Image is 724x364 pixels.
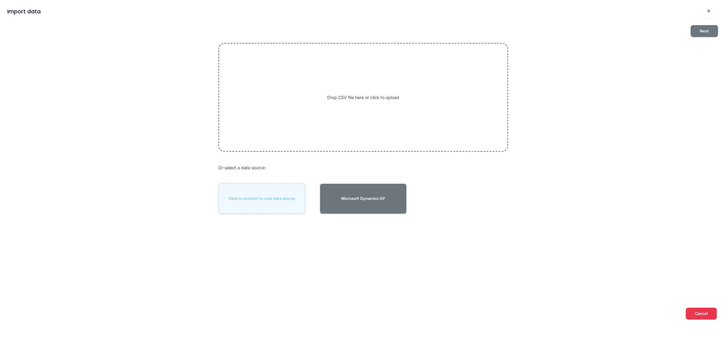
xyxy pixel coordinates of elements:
[218,184,305,214] button: Click to connect to new data source
[691,25,718,37] button: Next
[701,4,716,18] button: Close
[218,164,508,171] div: Or select a data source:
[218,43,508,152] div: Drop CSV file here or click to upload
[686,308,717,319] button: Cancel
[707,7,711,14] span: ×
[320,184,407,214] button: Microsoft Dynamics GP
[7,7,41,15] div: Import data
